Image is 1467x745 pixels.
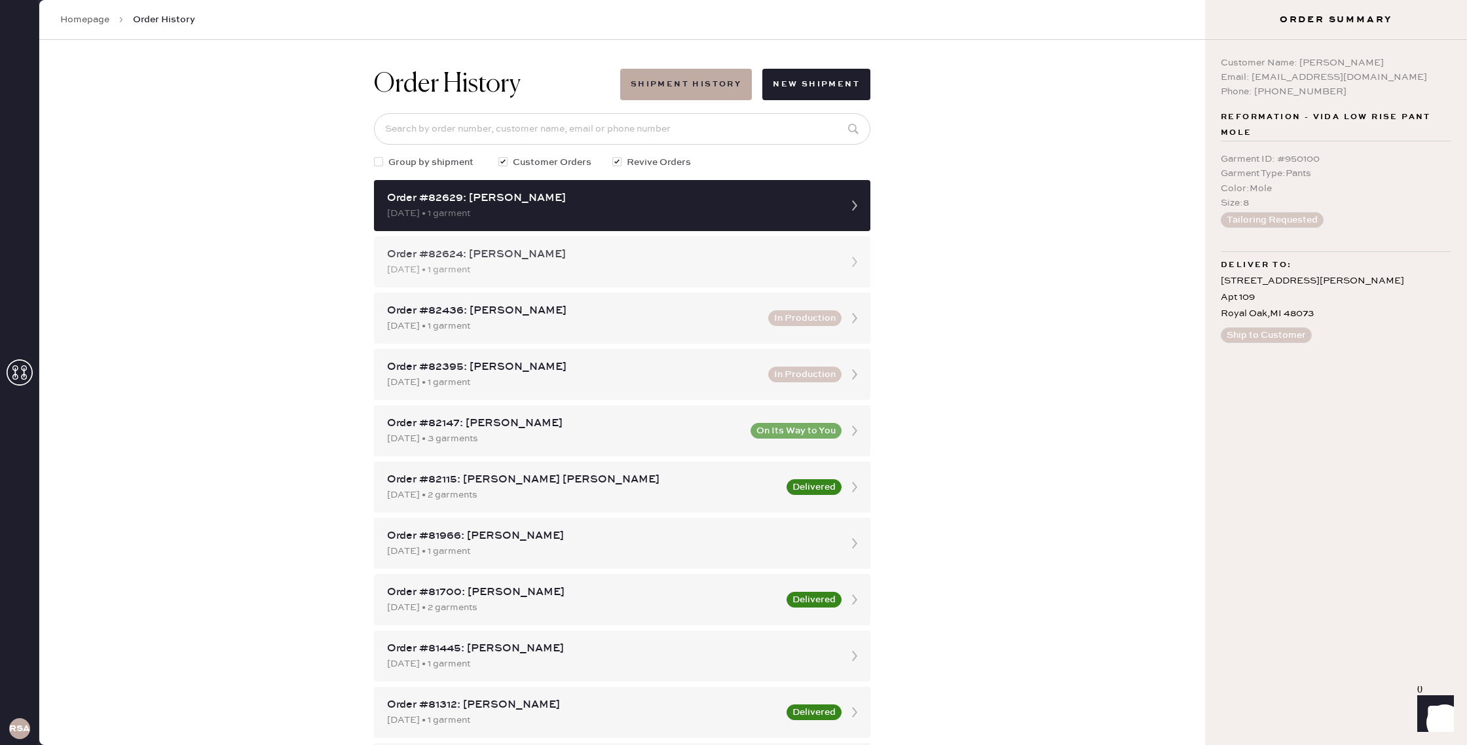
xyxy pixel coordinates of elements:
[627,155,691,170] span: Revive Orders
[513,155,591,170] span: Customer Orders
[387,657,834,671] div: [DATE] • 1 garment
[387,528,834,544] div: Order #81966: [PERSON_NAME]
[620,69,752,100] button: Shipment History
[1405,686,1461,742] iframe: Front Chat
[387,319,760,333] div: [DATE] • 1 garment
[387,375,760,390] div: [DATE] • 1 garment
[60,13,109,26] a: Homepage
[762,69,870,100] button: New Shipment
[387,472,779,488] div: Order #82115: [PERSON_NAME] [PERSON_NAME]
[387,263,834,277] div: [DATE] • 1 garment
[387,641,834,657] div: Order #81445: [PERSON_NAME]
[9,724,30,733] h3: RSA
[387,206,834,221] div: [DATE] • 1 garment
[374,69,521,100] h1: Order History
[1221,56,1451,70] div: Customer Name: [PERSON_NAME]
[387,488,779,502] div: [DATE] • 2 garments
[387,697,779,713] div: Order #81312: [PERSON_NAME]
[387,247,834,263] div: Order #82624: [PERSON_NAME]
[1221,196,1451,210] div: Size : 8
[387,544,834,558] div: [DATE] • 1 garment
[387,191,834,206] div: Order #82629: [PERSON_NAME]
[374,113,870,145] input: Search by order number, customer name, email or phone number
[1221,212,1324,228] button: Tailoring Requested
[751,423,842,439] button: On Its Way to You
[768,367,842,382] button: In Production
[387,600,779,615] div: [DATE] • 2 garments
[1221,84,1451,99] div: Phone: [PHONE_NUMBER]
[387,713,779,727] div: [DATE] • 1 garment
[1221,152,1451,166] div: Garment ID : # 950100
[1221,70,1451,84] div: Email: [EMAIL_ADDRESS][DOMAIN_NAME]
[388,155,474,170] span: Group by shipment
[133,13,195,26] span: Order History
[1221,327,1312,343] button: Ship to Customer
[387,359,760,375] div: Order #82395: [PERSON_NAME]
[387,585,779,600] div: Order #81700: [PERSON_NAME]
[787,704,842,720] button: Delivered
[787,592,842,608] button: Delivered
[1221,109,1451,141] span: Reformation - Vida low rise pant Mole
[1221,181,1451,196] div: Color : Mole
[768,310,842,326] button: In Production
[787,479,842,495] button: Delivered
[1221,257,1291,273] span: Deliver to:
[1205,13,1467,26] h3: Order Summary
[387,416,743,431] div: Order #82147: [PERSON_NAME]
[387,431,743,446] div: [DATE] • 3 garments
[1221,166,1451,181] div: Garment Type : Pants
[387,303,760,319] div: Order #82436: [PERSON_NAME]
[1221,273,1451,323] div: [STREET_ADDRESS][PERSON_NAME] Apt 109 Royal Oak , MI 48073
